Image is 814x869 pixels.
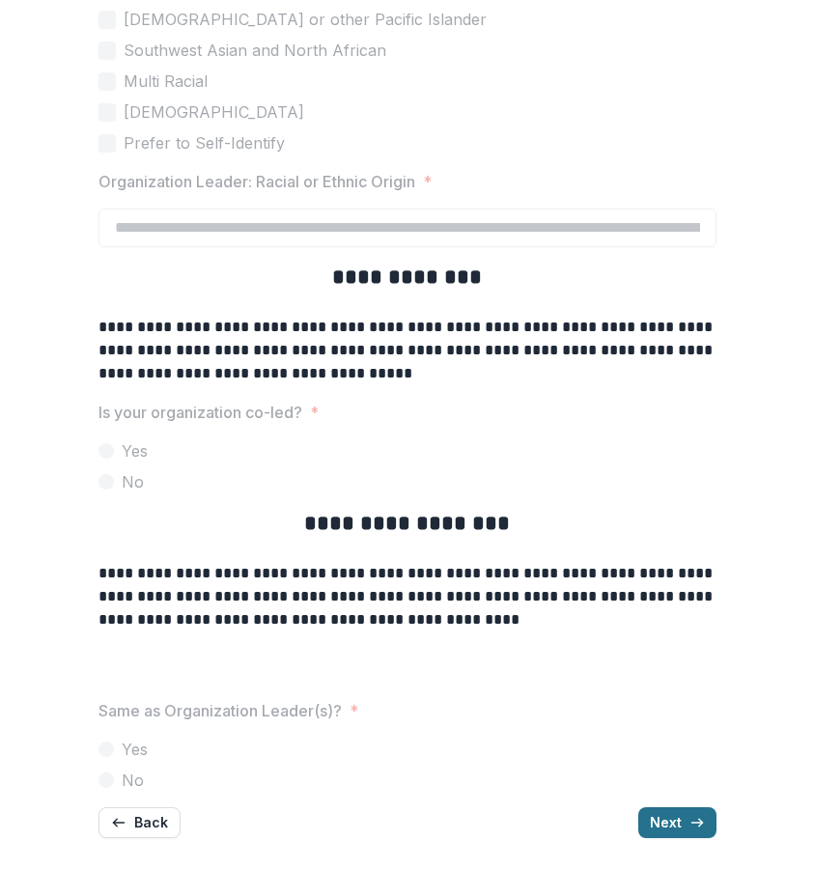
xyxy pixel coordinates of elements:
span: No [122,769,144,792]
button: Next [638,807,716,838]
span: Yes [122,439,148,463]
span: Yes [122,738,148,761]
p: Is your organization co-led? [98,401,302,424]
span: [DEMOGRAPHIC_DATA] [124,100,304,124]
span: Multi Racial [124,70,208,93]
span: No [122,470,144,493]
p: Same as Organization Leader(s)? [98,699,342,722]
span: Prefer to Self-Identify [124,131,285,154]
p: Organization Leader: Racial or Ethnic Origin [98,170,415,193]
button: Back [98,807,181,838]
span: Southwest Asian and North African [124,39,386,62]
span: [DEMOGRAPHIC_DATA] or other Pacific Islander [124,8,487,31]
